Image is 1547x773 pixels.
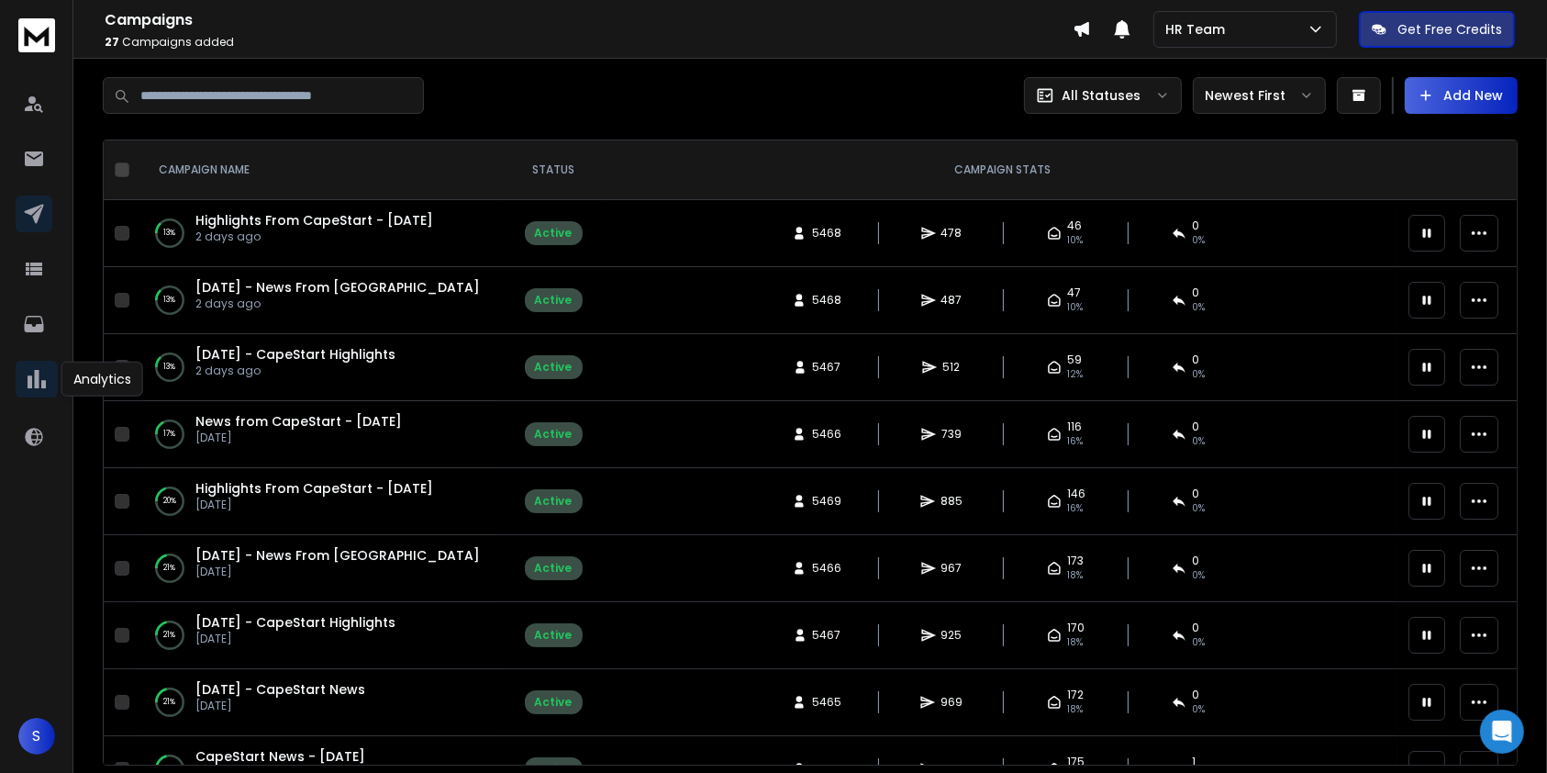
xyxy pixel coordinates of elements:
span: 0 [1192,621,1199,635]
p: 13 % [164,224,176,242]
td: 13%[DATE] - CapeStart Highlights2 days ago [137,334,498,401]
span: 116 [1067,420,1082,434]
td: 13%Highlights From CapeStart - [DATE]2 days ago [137,200,498,267]
p: Get Free Credits [1397,20,1502,39]
span: 0 % [1192,702,1205,717]
a: CapeStart News - [DATE] [195,747,365,766]
span: 5469 [812,494,841,509]
span: 16 % [1067,501,1083,516]
p: 17 % [164,425,176,443]
span: 478 [941,226,963,241]
span: 0 % [1192,501,1205,516]
span: 1 [1192,755,1196,769]
span: 0 [1192,554,1199,568]
span: 885 [940,494,963,509]
p: [DATE] [195,498,433,512]
span: 0 % [1192,233,1205,248]
p: 2 days ago [195,364,395,378]
a: [DATE] - CapeStart Highlights [195,345,395,364]
div: Analytics [61,362,143,397]
a: [DATE] - News From [GEOGRAPHIC_DATA] [195,546,480,565]
span: 0 [1192,286,1199,300]
span: 10 % [1067,233,1083,248]
span: 5468 [812,293,841,308]
p: 13 % [164,291,176,309]
p: HR Team [1165,20,1232,39]
td: 20%Highlights From CapeStart - [DATE][DATE] [137,468,498,535]
span: 967 [941,561,963,576]
div: Active [535,360,573,375]
p: 21 % [164,559,176,577]
img: logo [18,18,55,52]
span: 5467 [813,628,841,643]
span: 925 [941,628,963,643]
button: Add New [1405,77,1518,114]
td: 17%News from CapeStart - [DATE][DATE] [137,401,498,468]
div: Active [535,427,573,442]
span: 969 [940,695,963,710]
span: 175 [1067,755,1085,769]
p: 21 % [164,626,176,644]
div: Active [535,561,573,576]
button: Newest First [1193,77,1326,114]
span: 146 [1067,487,1085,501]
p: [DATE] [195,699,365,713]
p: 2 days ago [195,230,433,244]
span: 0 % [1192,635,1205,650]
a: Highlights From CapeStart - [DATE] [195,479,433,498]
p: 20 % [163,492,176,510]
div: Active [535,293,573,308]
p: 2 days ago [195,297,480,311]
button: S [18,718,55,755]
td: 21%[DATE] - News From [GEOGRAPHIC_DATA][DATE] [137,535,498,602]
p: [DATE] [195,431,402,445]
span: 5465 [812,695,841,710]
span: 46 [1067,218,1082,233]
span: 170 [1067,621,1085,635]
a: News from CapeStart - [DATE] [195,412,402,431]
span: 59 [1067,353,1082,367]
p: [DATE] [195,565,480,579]
th: STATUS [498,140,608,200]
a: [DATE] - CapeStart Highlights [195,613,395,632]
span: 18 % [1067,635,1083,650]
span: 487 [941,293,963,308]
p: 13 % [164,358,176,376]
a: [DATE] - News From [GEOGRAPHIC_DATA] [195,278,480,297]
span: 0 [1192,420,1199,434]
span: 0 % [1192,367,1205,382]
span: 18 % [1067,702,1083,717]
a: [DATE] - CapeStart News [195,680,365,699]
span: 0 [1192,487,1199,501]
p: Campaigns added [105,35,1073,50]
span: 0 [1192,688,1199,702]
div: Active [535,628,573,643]
p: [DATE] [195,632,395,646]
span: 47 [1067,286,1081,300]
th: CAMPAIGN STATS [608,140,1397,200]
a: Highlights From CapeStart - [DATE] [195,211,433,230]
span: 12 % [1067,367,1083,382]
span: 0 % [1192,434,1205,449]
span: 5466 [812,561,841,576]
p: 21 % [164,693,176,711]
span: 5467 [813,360,841,375]
span: 173 [1067,554,1084,568]
div: Active [535,695,573,710]
span: 512 [942,360,961,375]
span: 18 % [1067,568,1083,583]
span: 739 [941,427,962,442]
span: 0 % [1192,568,1205,583]
div: Open Intercom Messenger [1480,710,1524,754]
span: 172 [1067,688,1084,702]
